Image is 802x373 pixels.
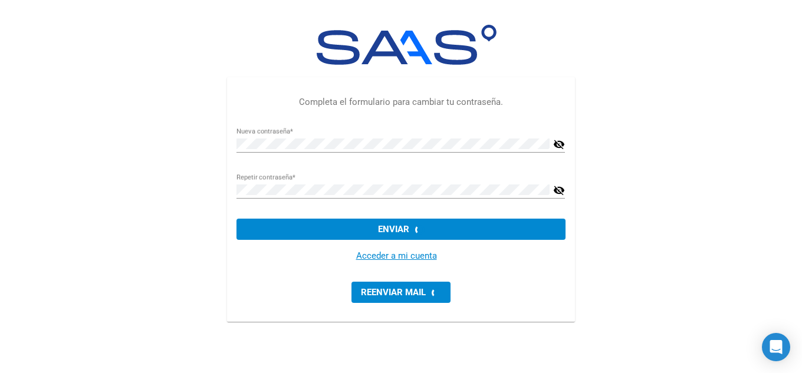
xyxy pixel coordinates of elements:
mat-icon: visibility_off [553,137,565,151]
span: Reenviar mail [361,287,426,298]
a: Acceder a mi cuenta [356,250,437,261]
span: Enviar [378,224,409,235]
div: Open Intercom Messenger [762,333,790,361]
button: Enviar [236,219,565,240]
mat-icon: visibility_off [553,183,565,197]
button: Reenviar mail [351,282,451,303]
p: Completa el formulario para cambiar tu contraseña. [236,95,565,109]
